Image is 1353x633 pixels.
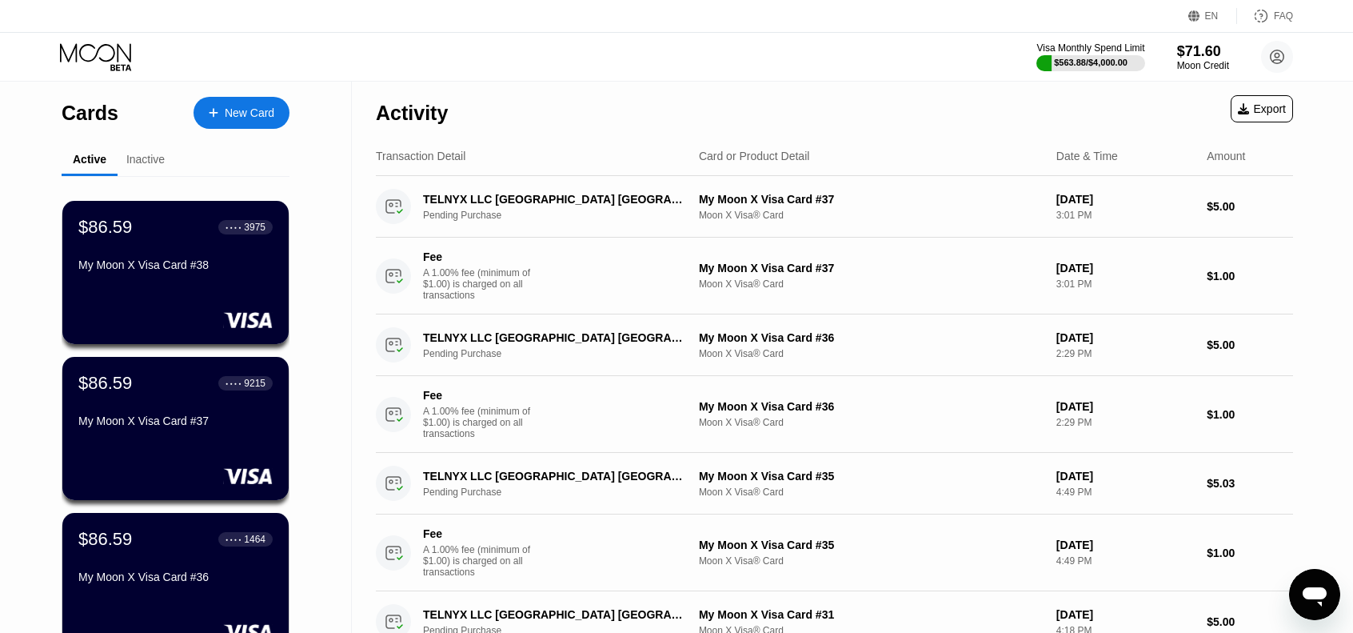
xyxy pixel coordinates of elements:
[78,217,132,238] div: $86.59
[244,222,265,233] div: 3975
[376,176,1293,238] div: TELNYX LLC [GEOGRAPHIC_DATA] [GEOGRAPHIC_DATA]Pending PurchaseMy Moon X Visa Card #37Moon X Visa®...
[78,258,273,271] div: My Moon X Visa Card #38
[376,314,1293,376] div: TELNYX LLC [GEOGRAPHIC_DATA] [GEOGRAPHIC_DATA]Pending PurchaseMy Moon X Visa Card #36Moon X Visa®...
[225,225,241,230] div: ● ● ● ●
[699,262,1044,274] div: My Moon X Visa Card #37
[699,331,1044,344] div: My Moon X Visa Card #36
[1056,417,1194,428] div: 2:29 PM
[62,102,118,125] div: Cards
[1056,608,1194,621] div: [DATE]
[1056,150,1118,162] div: Date & Time
[423,389,535,402] div: Fee
[62,357,289,500] div: $86.59● ● ● ●9215My Moon X Visa Card #37
[1056,400,1194,413] div: [DATE]
[1207,408,1293,421] div: $1.00
[62,201,289,344] div: $86.59● ● ● ●3975My Moon X Visa Card #38
[1056,539,1194,551] div: [DATE]
[1036,42,1144,54] div: Visa Monthly Spend Limit
[1177,43,1229,71] div: $71.60Moon Credit
[376,453,1293,515] div: TELNYX LLC [GEOGRAPHIC_DATA] [GEOGRAPHIC_DATA]Pending PurchaseMy Moon X Visa Card #35Moon X Visa®...
[244,534,265,545] div: 1464
[699,150,810,162] div: Card or Product Detail
[699,417,1044,428] div: Moon X Visa® Card
[423,608,683,621] div: TELNYX LLC [GEOGRAPHIC_DATA] [GEOGRAPHIC_DATA]
[699,608,1044,621] div: My Moon X Visa Card #31
[1289,569,1340,620] iframe: Bouton de lancement de la fenêtre de messagerie
[423,487,702,498] div: Pending Purchase
[376,102,448,125] div: Activity
[225,106,274,120] div: New Card
[78,571,273,583] div: My Moon X Visa Card #36
[1036,42,1144,71] div: Visa Monthly Spend Limit$563.88/$4,000.00
[1207,270,1293,282] div: $1.00
[78,373,132,394] div: $86.59
[1274,10,1293,22] div: FAQ
[423,544,543,578] div: A 1.00% fee (minimum of $1.00) is charged on all transactions
[225,381,241,386] div: ● ● ● ●
[1056,487,1194,498] div: 4:49 PM
[1056,348,1194,359] div: 2:29 PM
[1177,43,1229,60] div: $71.60
[699,555,1044,567] div: Moon X Visa® Card
[376,515,1293,591] div: FeeA 1.00% fee (minimum of $1.00) is charged on all transactionsMy Moon X Visa Card #35Moon X Vis...
[1207,477,1293,490] div: $5.03
[225,537,241,542] div: ● ● ● ●
[1238,102,1286,115] div: Export
[1056,470,1194,483] div: [DATE]
[699,539,1044,551] div: My Moon X Visa Card #35
[1237,8,1293,24] div: FAQ
[1188,8,1237,24] div: EN
[423,193,683,206] div: TELNYX LLC [GEOGRAPHIC_DATA] [GEOGRAPHIC_DATA]
[1205,10,1219,22] div: EN
[1056,278,1194,290] div: 3:01 PM
[1207,547,1293,559] div: $1.00
[699,278,1044,290] div: Moon X Visa® Card
[423,470,683,483] div: TELNYX LLC [GEOGRAPHIC_DATA] [GEOGRAPHIC_DATA]
[1207,615,1293,628] div: $5.00
[126,153,165,166] div: Inactive
[699,487,1044,498] div: Moon X Visa® Card
[699,470,1044,483] div: My Moon X Visa Card #35
[699,193,1044,206] div: My Moon X Visa Card #37
[1177,60,1229,71] div: Moon Credit
[423,210,702,221] div: Pending Purchase
[1207,150,1245,162] div: Amount
[376,238,1293,314] div: FeeA 1.00% fee (minimum of $1.00) is charged on all transactionsMy Moon X Visa Card #37Moon X Vis...
[699,400,1044,413] div: My Moon X Visa Card #36
[78,529,132,550] div: $86.59
[423,527,535,540] div: Fee
[244,378,265,389] div: 9215
[423,250,535,263] div: Fee
[423,267,543,301] div: A 1.00% fee (minimum of $1.00) is charged on all transactions
[423,331,683,344] div: TELNYX LLC [GEOGRAPHIC_DATA] [GEOGRAPHIC_DATA]
[1207,339,1293,351] div: $5.00
[1056,262,1194,274] div: [DATE]
[1056,331,1194,344] div: [DATE]
[699,210,1044,221] div: Moon X Visa® Card
[1207,200,1293,213] div: $5.00
[194,97,289,129] div: New Card
[1231,95,1293,122] div: Export
[73,153,106,166] div: Active
[1054,58,1127,67] div: $563.88 / $4,000.00
[699,348,1044,359] div: Moon X Visa® Card
[423,348,702,359] div: Pending Purchase
[1056,210,1194,221] div: 3:01 PM
[376,376,1293,453] div: FeeA 1.00% fee (minimum of $1.00) is charged on all transactionsMy Moon X Visa Card #36Moon X Vis...
[78,415,273,427] div: My Moon X Visa Card #37
[423,406,543,439] div: A 1.00% fee (minimum of $1.00) is charged on all transactions
[376,150,465,162] div: Transaction Detail
[1056,193,1194,206] div: [DATE]
[1056,555,1194,567] div: 4:49 PM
